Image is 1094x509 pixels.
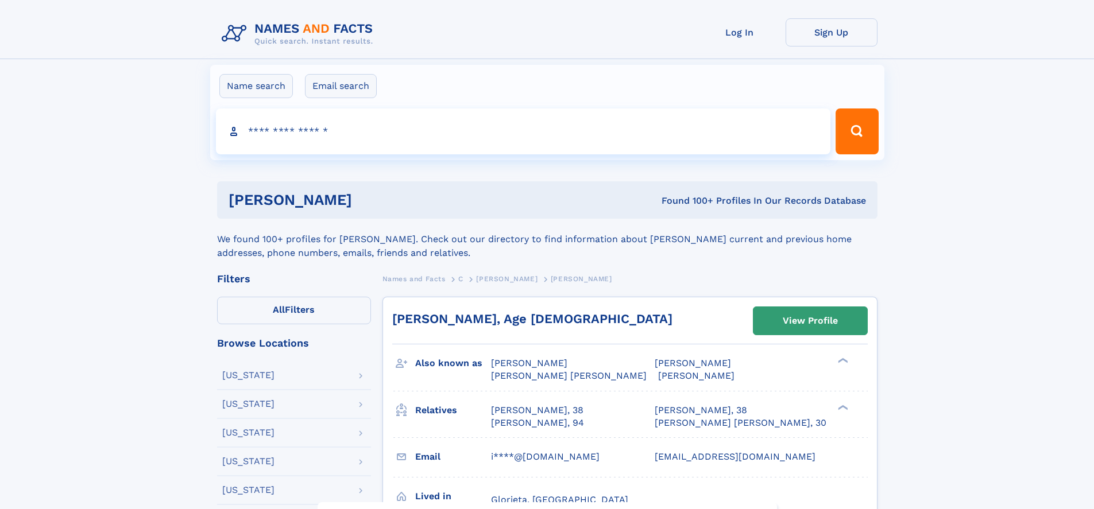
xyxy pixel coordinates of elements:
div: ❯ [835,357,849,364]
div: [US_STATE] [222,428,275,437]
h3: Relatives [415,401,491,420]
div: [US_STATE] [222,399,275,409]
a: Sign Up [786,18,877,46]
h3: Email [415,447,491,467]
label: Name search [219,74,293,98]
div: [US_STATE] [222,457,275,466]
h1: [PERSON_NAME] [229,193,507,207]
div: View Profile [783,308,838,334]
span: All [273,304,285,315]
span: Glorieta, [GEOGRAPHIC_DATA] [491,494,628,505]
a: View Profile [753,307,867,335]
div: Browse Locations [217,338,371,348]
a: [PERSON_NAME], 94 [491,417,584,429]
span: [PERSON_NAME] [PERSON_NAME] [491,370,647,381]
span: [PERSON_NAME] [491,358,567,368]
a: [PERSON_NAME], 38 [491,404,583,417]
h3: Lived in [415,487,491,506]
a: [PERSON_NAME] [PERSON_NAME], 30 [655,417,826,429]
a: C [458,271,463,286]
span: [PERSON_NAME] [476,275,538,283]
span: [PERSON_NAME] [655,358,731,368]
div: Found 100+ Profiles In Our Records Database [507,195,866,207]
div: [US_STATE] [222,371,275,380]
input: search input [216,108,831,154]
span: [PERSON_NAME] [658,370,735,381]
div: [US_STATE] [222,485,275,495]
span: C [458,275,463,283]
a: [PERSON_NAME] [476,271,538,286]
a: Log In [694,18,786,46]
button: Search Button [836,108,878,154]
label: Email search [305,74,377,98]
a: [PERSON_NAME], 38 [655,404,747,417]
img: Logo Names and Facts [217,18,382,49]
div: ❯ [835,403,849,411]
div: Filters [217,274,371,284]
span: [PERSON_NAME] [551,275,612,283]
a: Names and Facts [382,271,446,286]
h3: Also known as [415,353,491,373]
div: We found 100+ profiles for [PERSON_NAME]. Check out our directory to find information about [PERS... [217,219,877,260]
span: [EMAIL_ADDRESS][DOMAIN_NAME] [655,451,815,462]
label: Filters [217,297,371,324]
a: [PERSON_NAME], Age [DEMOGRAPHIC_DATA] [392,312,672,326]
